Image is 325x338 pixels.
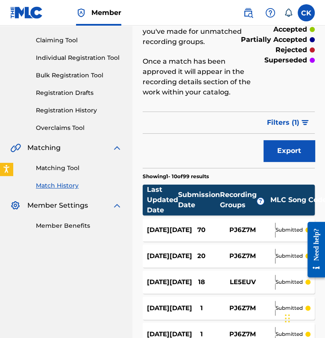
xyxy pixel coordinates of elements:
[264,55,307,65] p: superseded
[298,4,315,21] div: User Menu
[147,303,170,313] div: [DATE]
[192,251,211,261] div: 20
[36,71,122,80] a: Bulk Registration Tool
[112,143,122,153] img: expand
[211,225,275,235] div: PJ6Z7M
[264,140,315,162] button: Export
[192,225,211,235] div: 70
[27,143,61,153] span: Matching
[36,164,122,173] a: Matching Tool
[275,304,303,312] p: submitted
[211,251,275,261] div: PJ6Z7M
[265,8,275,18] img: help
[262,112,315,133] button: Filters (1)
[275,299,275,317] div: [PERSON_NAME], [PERSON_NAME] III [PERSON_NAME] [PERSON_NAME]
[36,221,122,230] a: Member Benefits
[275,247,275,265] div: [PERSON_NAME], [PERSON_NAME] III [PERSON_NAME] [PERSON_NAME]
[301,215,325,284] iframe: Resource Center
[170,303,192,313] div: [DATE]
[170,251,192,261] div: [DATE]
[285,306,290,331] div: Drag
[273,24,307,35] p: accepted
[211,303,275,313] div: PJ6Z7M
[36,123,122,132] a: Overclaims Tool
[284,9,293,17] div: Notifications
[147,185,178,215] div: Last Updated Date
[76,8,86,18] img: Top Rightsholder
[267,118,299,128] span: Filters ( 1 )
[240,4,257,21] a: Public Search
[36,106,122,115] a: Registration History
[302,120,309,125] img: filter
[147,277,170,287] div: [DATE]
[275,226,303,234] p: submitted
[257,198,264,205] span: ?
[275,252,303,260] p: submitted
[147,225,170,235] div: [DATE]
[275,221,275,239] div: [PERSON_NAME], [PERSON_NAME] III [PERSON_NAME] [PERSON_NAME]
[27,200,88,211] span: Member Settings
[170,277,192,287] div: [DATE]
[36,181,122,190] a: Match History
[241,35,307,45] p: partially accepted
[147,251,170,261] div: [DATE]
[275,273,275,291] div: [PERSON_NAME], [PERSON_NAME], [PERSON_NAME], [PERSON_NAME]
[36,88,122,97] a: Registration Drafts
[178,190,220,210] div: Submission Date
[10,6,43,19] img: MLC Logo
[192,277,211,287] div: 18
[275,330,303,338] p: submitted
[220,190,266,210] div: Recording Groups
[192,303,211,313] div: 1
[143,173,209,180] p: Showing 1 - 10 of 99 results
[211,277,275,287] div: LE5EUV
[170,225,192,235] div: [DATE]
[262,4,279,21] div: Help
[10,200,20,211] img: Member Settings
[143,56,255,97] p: Once a match has been approved it will appear in the recording details section of the work within...
[282,297,325,338] iframe: Chat Widget
[275,45,307,55] p: rejected
[275,278,303,286] p: submitted
[243,8,253,18] img: search
[91,8,121,18] span: Member
[143,6,255,47] p: Match History is a record of recent match suggestions that you've made for unmatched recording gr...
[36,36,122,45] a: Claiming Tool
[10,143,21,153] img: Matching
[36,53,122,62] a: Individual Registration Tool
[112,200,122,211] img: expand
